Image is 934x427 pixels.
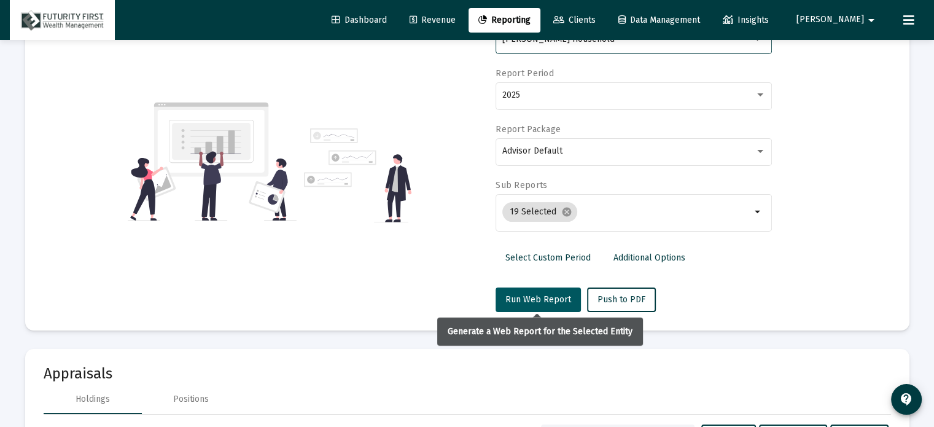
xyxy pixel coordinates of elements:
[613,253,685,263] span: Additional Options
[782,7,893,32] button: [PERSON_NAME]
[128,101,297,222] img: reporting
[864,8,879,33] mat-icon: arrow_drop_down
[19,8,106,33] img: Dashboard
[496,288,581,312] button: Run Web Report
[713,8,779,33] a: Insights
[410,15,456,25] span: Revenue
[332,15,387,25] span: Dashboard
[496,124,561,135] label: Report Package
[469,8,540,33] a: Reporting
[502,90,520,100] span: 2025
[587,288,656,312] button: Push to PDF
[618,15,700,25] span: Data Management
[76,393,110,405] div: Holdings
[899,392,914,407] mat-icon: contact_support
[322,8,397,33] a: Dashboard
[496,68,554,79] label: Report Period
[796,15,864,25] span: [PERSON_NAME]
[502,202,577,222] mat-chip: 19 Selected
[543,8,605,33] a: Clients
[751,205,766,219] mat-icon: arrow_drop_down
[505,294,571,305] span: Run Web Report
[400,8,465,33] a: Revenue
[478,15,531,25] span: Reporting
[505,253,591,263] span: Select Custom Period
[502,146,562,156] span: Advisor Default
[44,367,891,380] mat-card-title: Appraisals
[723,15,769,25] span: Insights
[502,200,751,224] mat-chip-list: Selection
[304,128,411,222] img: reporting-alt
[561,206,572,217] mat-icon: cancel
[553,15,596,25] span: Clients
[496,180,547,190] label: Sub Reports
[597,294,645,305] span: Push to PDF
[173,393,209,405] div: Positions
[609,8,710,33] a: Data Management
